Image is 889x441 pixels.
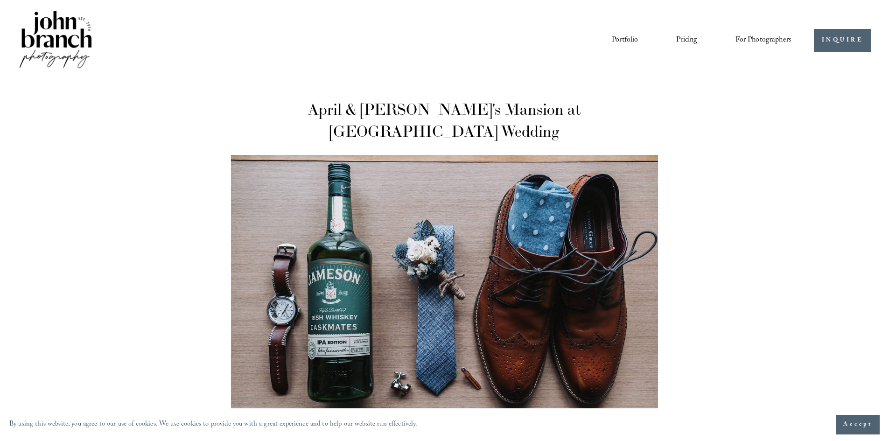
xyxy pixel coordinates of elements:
[676,32,697,48] a: Pricing
[735,33,791,48] span: For Photographers
[814,29,871,52] a: INQUIRE
[9,418,418,432] p: By using this website, you agree to our use of cookies. We use cookies to provide you with a grea...
[735,32,791,48] a: folder dropdown
[18,9,93,72] img: John Branch IV Photography
[612,32,638,48] a: Portfolio
[843,420,873,429] span: Accept
[231,155,658,440] img: 001-april---john-s-mansion-at-timber-point-wedding---great-neck--ny.jpg
[836,415,880,434] button: Accept
[231,98,658,142] h1: April & [PERSON_NAME]'s Mansion at [GEOGRAPHIC_DATA] Wedding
